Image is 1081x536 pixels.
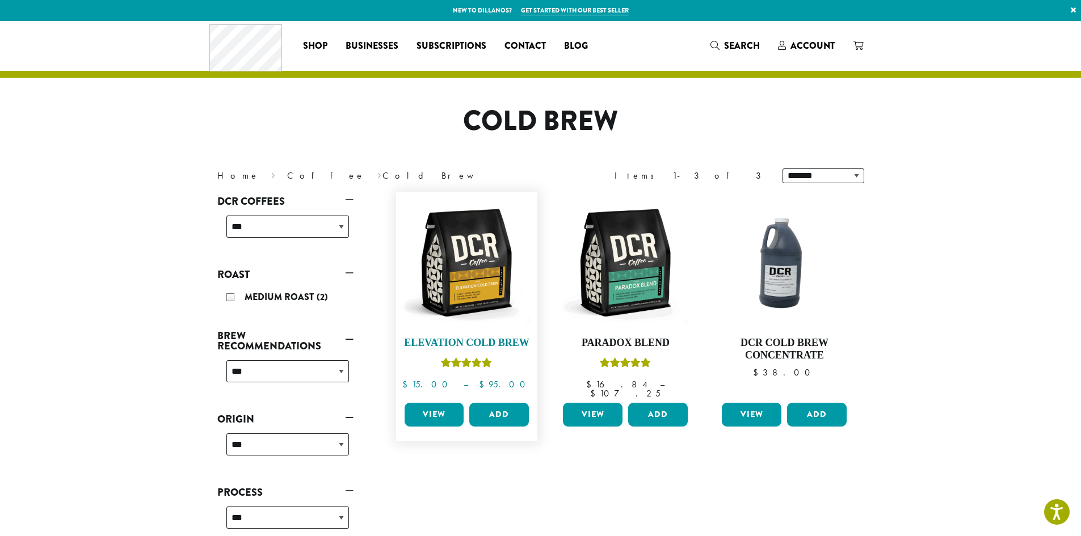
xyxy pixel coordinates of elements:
button: Add [787,403,847,427]
a: View [722,403,781,427]
span: Account [790,39,835,52]
span: – [464,378,468,390]
a: Paradox BlendRated 5.00 out of 5 [560,197,691,398]
a: Shop [294,37,337,55]
span: $ [479,378,489,390]
bdi: 15.00 [402,378,453,390]
a: DCR Cold Brew Concentrate $38.00 [719,197,849,398]
span: Search [724,39,760,52]
nav: Breadcrumb [217,169,524,183]
span: › [377,165,381,183]
img: DCR-12oz-Elevation-Cold-Brew-Stock-scaled.png [401,197,532,328]
button: Add [628,403,688,427]
span: – [660,378,664,390]
div: Rated 5.00 out of 5 [441,356,492,373]
button: Add [469,403,529,427]
h1: Cold Brew [209,105,873,138]
span: Businesses [346,39,398,53]
span: $ [402,378,412,390]
h4: Elevation Cold Brew [402,337,532,349]
h4: DCR Cold Brew Concentrate [719,337,849,361]
div: Brew Recommendations [217,356,354,396]
a: Search [701,36,769,55]
div: Rated 5.00 out of 5 [600,356,651,373]
img: DCR-Cold-Brew-Concentrate.jpg [719,197,849,328]
span: Contact [504,39,546,53]
span: Medium Roast [245,290,317,303]
a: Process [217,483,354,502]
div: Origin [217,429,354,469]
span: (2) [317,290,328,303]
span: › [271,165,275,183]
img: DCR-12oz-Paradox-Blend-Stock-scaled.png [560,197,691,328]
span: Subscriptions [417,39,486,53]
a: DCR Coffees [217,192,354,211]
a: Elevation Cold BrewRated 5.00 out of 5 [402,197,532,398]
div: Roast [217,284,354,313]
span: $ [753,366,763,378]
span: $ [586,378,596,390]
bdi: 16.84 [586,378,649,390]
a: Home [217,170,259,182]
a: Origin [217,410,354,429]
span: Blog [564,39,588,53]
bdi: 95.00 [479,378,531,390]
bdi: 107.25 [590,387,661,399]
span: Shop [303,39,327,53]
span: $ [590,387,600,399]
a: Coffee [287,170,365,182]
div: Items 1-3 of 3 [615,169,765,183]
a: View [563,403,622,427]
a: Get started with our best seller [521,6,629,15]
a: View [405,403,464,427]
a: Roast [217,265,354,284]
bdi: 38.00 [753,366,815,378]
a: Brew Recommendations [217,326,354,356]
div: DCR Coffees [217,211,354,251]
h4: Paradox Blend [560,337,691,349]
